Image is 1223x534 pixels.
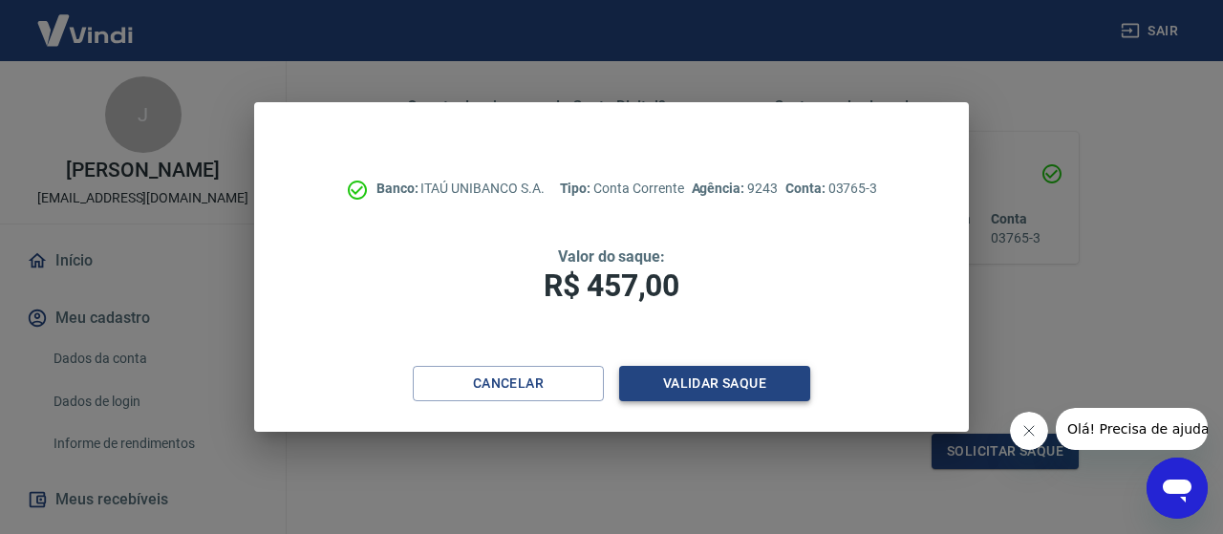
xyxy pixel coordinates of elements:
[413,366,604,401] button: Cancelar
[560,179,684,199] p: Conta Corrente
[560,181,594,196] span: Tipo:
[1010,412,1048,450] iframe: Fechar mensagem
[619,366,810,401] button: Validar saque
[1147,458,1208,519] iframe: Botão para abrir a janela de mensagens
[692,179,778,199] p: 9243
[785,179,877,199] p: 03765-3
[785,181,828,196] span: Conta:
[376,179,545,199] p: ITAÚ UNIBANCO S.A.
[376,181,421,196] span: Banco:
[692,181,748,196] span: Agência:
[1056,408,1208,450] iframe: Mensagem da empresa
[558,247,665,266] span: Valor do saque:
[544,267,679,304] span: R$ 457,00
[11,13,161,29] span: Olá! Precisa de ajuda?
